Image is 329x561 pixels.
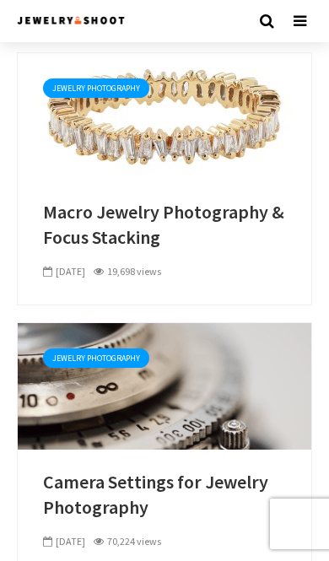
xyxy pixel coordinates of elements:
[43,265,85,278] span: [DATE]
[43,535,85,548] span: [DATE]
[18,106,311,123] a: Macro Jewelry Photography & Focus Stacking
[43,199,286,250] a: Macro Jewelry Photography & Focus Stacking
[17,15,125,25] img: Jewelry Photographer Bay Area - San Francisco | Nationwide via Mail
[94,534,161,549] div: 70,224 views
[18,376,311,393] a: Camera Settings for Jewelry Photography
[94,264,161,279] div: 19,698 views
[43,78,149,98] a: Jewelry Photography
[43,469,286,520] a: Camera Settings for Jewelry Photography
[43,348,149,368] a: Jewelry Photography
